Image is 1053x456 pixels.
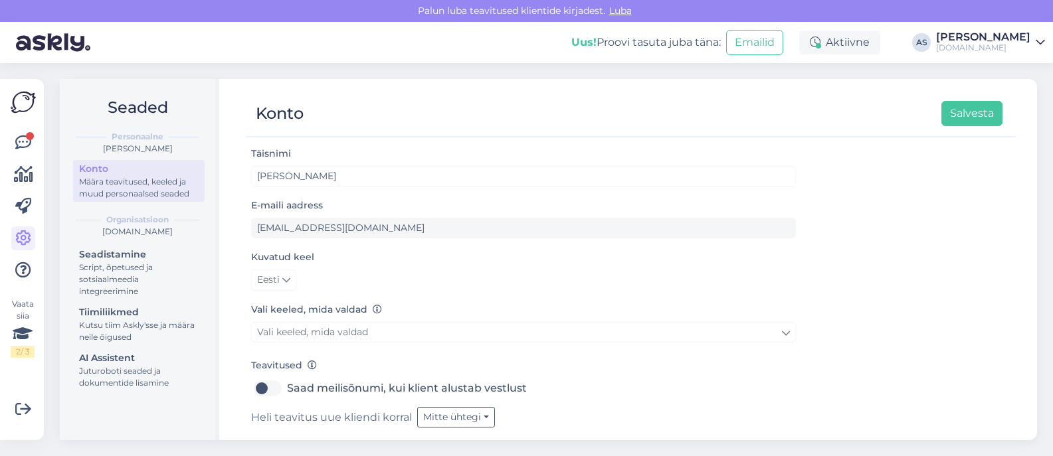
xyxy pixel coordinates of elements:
label: Teavitused [251,358,317,372]
b: Uus! [571,36,597,48]
label: Saad meilisõnumi, kui klient alustab vestlust [287,378,527,399]
a: Eesti [251,269,296,291]
input: Sisesta nimi [251,166,796,187]
div: Script, õpetused ja sotsiaalmeedia integreerimine [79,262,199,297]
label: Vali keeled, mida valdad [251,303,382,317]
div: Vaata siia [11,298,35,358]
a: [PERSON_NAME][DOMAIN_NAME] [936,32,1045,53]
div: Määra teavitused, keeled ja muud personaalsed seaded [79,176,199,200]
div: Seadistamine [79,248,199,262]
button: Salvesta [941,101,1003,126]
label: Kuvatud keel [251,250,314,264]
span: Luba [605,5,636,17]
div: Heli teavitus uue kliendi korral [251,407,796,427]
label: E-maili aadress [251,198,323,212]
div: Proovi tasuta juba täna: [571,35,721,50]
div: [DOMAIN_NAME] [936,42,1030,53]
div: Konto [256,101,304,126]
div: AS [912,33,931,52]
button: Emailid [726,30,783,55]
div: [DOMAIN_NAME] [70,226,205,238]
a: KontoMäära teavitused, keeled ja muud personaalsed seaded [73,160,205,202]
div: Tiimiliikmed [79,305,199,319]
b: Organisatsioon [106,214,169,226]
b: Personaalne [112,131,163,143]
span: Vali keeled, mida valdad [257,326,368,338]
div: Juturoboti seaded ja dokumentide lisamine [79,365,199,389]
a: TiimiliikmedKutsu tiim Askly'sse ja määra neile õigused [73,303,205,345]
div: [PERSON_NAME] [70,143,205,155]
span: Eesti [257,273,280,287]
button: Mitte ühtegi [417,407,495,427]
div: AI Assistent [79,351,199,365]
label: Täisnimi [251,147,291,161]
div: 2 / 3 [11,346,35,358]
div: Kutsu tiim Askly'sse ja määra neile õigused [79,319,199,343]
div: Aktiivne [799,31,880,54]
a: AI AssistentJuturoboti seaded ja dokumentide lisamine [73,349,205,391]
img: Askly Logo [11,90,36,115]
h2: Seaded [70,95,205,120]
a: SeadistamineScript, õpetused ja sotsiaalmeedia integreerimine [73,246,205,299]
div: [PERSON_NAME] [936,32,1030,42]
input: Sisesta e-maili aadress [251,218,796,238]
a: Vali keeled, mida valdad [251,322,796,342]
div: Konto [79,162,199,176]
